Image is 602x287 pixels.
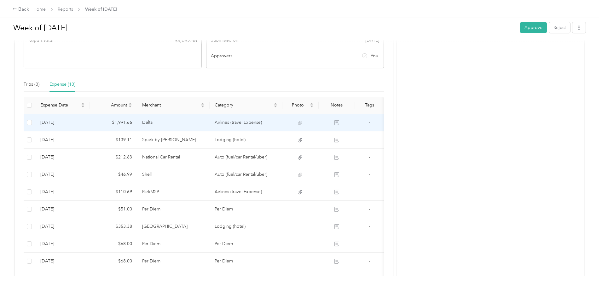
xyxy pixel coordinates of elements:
[355,253,384,270] td: -
[210,183,282,201] td: Airlines (travel Expense)
[35,218,90,235] td: 8-27-2025
[355,201,384,218] td: -
[40,102,80,108] span: Expense Date
[371,53,378,59] span: You
[35,253,90,270] td: 8-26-2025
[137,183,210,201] td: ParkMSP
[369,154,370,160] span: -
[35,97,90,114] th: Expense Date
[137,253,210,270] td: Per Diem
[95,102,127,108] span: Amount
[369,258,370,264] span: -
[142,102,200,108] span: Merchant
[355,218,384,235] td: -
[210,131,282,149] td: Lodging (hotel)
[369,172,370,177] span: -
[210,235,282,253] td: Per Diem
[355,149,384,166] td: -
[210,253,282,270] td: Per Diem
[201,102,205,106] span: caret-up
[369,206,370,212] span: -
[520,22,547,33] button: Approve
[35,149,90,166] td: 8-28-2025
[310,105,314,108] span: caret-down
[355,235,384,253] td: -
[35,114,90,131] td: 8-29-2025
[35,131,90,149] td: 8-28-2025
[369,241,370,246] span: -
[355,166,384,183] td: -
[319,97,355,114] th: Notes
[355,183,384,201] td: -
[355,97,384,114] th: Tags
[310,102,314,106] span: caret-up
[90,149,137,166] td: $212.63
[369,276,370,281] span: -
[274,102,277,106] span: caret-up
[90,97,137,114] th: Amount
[33,7,46,12] a: Home
[137,218,210,235] td: Hampton Inn
[137,131,210,149] td: Spark by Hilton
[282,97,319,114] th: Photo
[369,224,370,229] span: -
[24,81,39,88] div: Trips (0)
[287,102,309,108] span: Photo
[35,166,90,183] td: 8-28-2025
[355,114,384,131] td: -
[549,22,570,33] button: Reject
[210,97,282,114] th: Category
[369,189,370,194] span: -
[85,6,117,13] span: Week of [DATE]
[35,201,90,218] td: 8-28-2025
[210,218,282,235] td: Lodging (hotel)
[369,137,370,142] span: -
[81,105,85,108] span: caret-down
[58,7,73,12] a: Reports
[35,235,90,253] td: 8-27-2025
[215,102,272,108] span: Category
[90,131,137,149] td: $139.11
[137,201,210,218] td: Per Diem
[210,149,282,166] td: Auto (fuel/car Rental/uber)
[35,183,90,201] td: 8-28-2025
[210,114,282,131] td: Airlines (travel Expense)
[90,114,137,131] td: $1,991.66
[90,183,137,201] td: $110.69
[49,81,75,88] div: Expense (10)
[90,166,137,183] td: $46.99
[369,120,370,125] span: -
[137,166,210,183] td: Shell
[13,6,29,13] div: Back
[13,20,516,35] h1: Week of August 25, 2025
[137,97,210,114] th: Merchant
[90,253,137,270] td: $68.00
[90,218,137,235] td: $353.38
[137,235,210,253] td: Per Diem
[128,102,132,106] span: caret-up
[81,102,85,106] span: caret-up
[210,201,282,218] td: Per Diem
[90,235,137,253] td: $68.00
[211,53,232,59] span: Approvers
[274,105,277,108] span: caret-down
[137,114,210,131] td: Delta
[137,149,210,166] td: National Car Rental
[201,105,205,108] span: caret-down
[360,102,379,108] div: Tags
[567,252,602,287] iframe: Everlance-gr Chat Button Frame
[128,105,132,108] span: caret-down
[355,131,384,149] td: -
[210,166,282,183] td: Auto (fuel/car Rental/uber)
[90,201,137,218] td: $51.00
